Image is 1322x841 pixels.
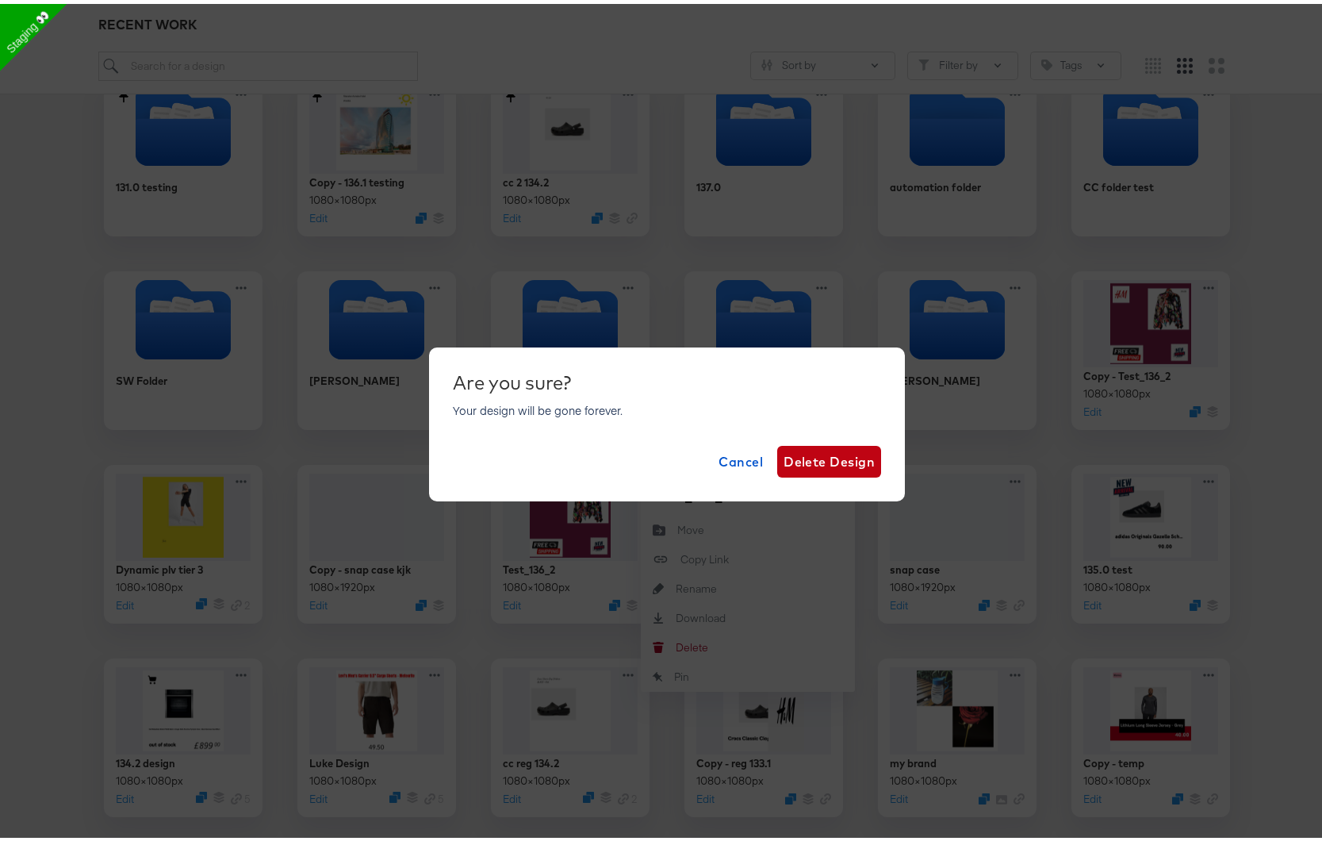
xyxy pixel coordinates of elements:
div: Are you sure? [453,367,881,390]
span: Delete Design [784,447,875,469]
button: Delete Design [777,442,881,474]
span: Cancel [718,447,763,469]
button: Cancel [712,442,769,474]
p: Your design will be gone forever. [453,398,881,414]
